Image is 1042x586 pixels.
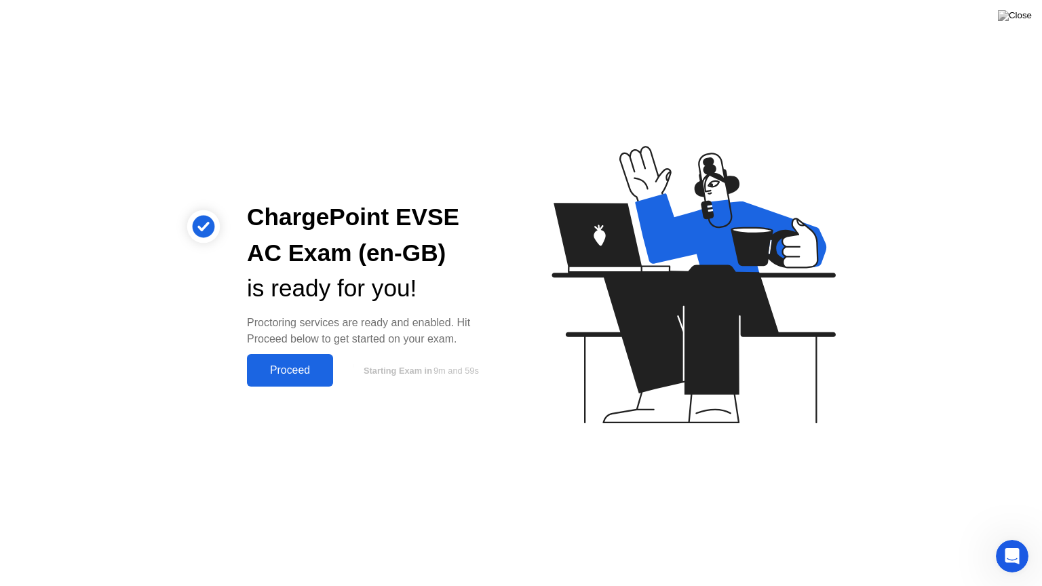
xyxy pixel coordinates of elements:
[998,10,1032,21] img: Close
[996,540,1028,572] iframe: Intercom live chat
[247,271,499,307] div: is ready for you!
[247,315,499,347] div: Proctoring services are ready and enabled. Hit Proceed below to get started on your exam.
[251,364,329,376] div: Proceed
[433,5,458,30] div: Close
[9,5,35,31] button: go back
[247,199,499,271] div: ChargePoint EVSE AC Exam (en-GB)
[340,357,499,383] button: Starting Exam in9m and 59s
[247,354,333,387] button: Proceed
[408,5,433,31] button: Collapse window
[433,366,479,376] span: 9m and 59s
